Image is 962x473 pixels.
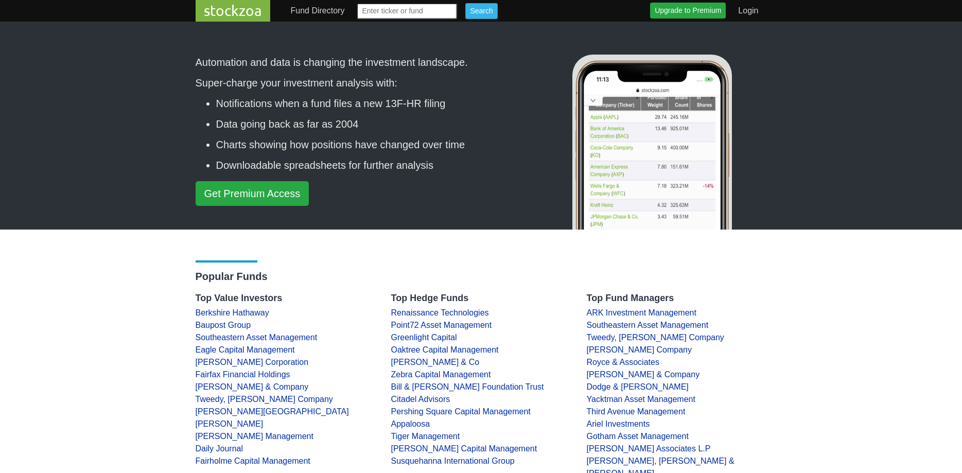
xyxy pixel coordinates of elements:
a: [PERSON_NAME] & Company [196,382,309,391]
li: Data going back as far as 2004 [216,116,522,132]
h4: Top Value Investors [196,293,376,304]
a: Fund Directory [287,1,349,21]
li: Downloadable spreadsheets for further analysis [216,157,522,173]
a: ARK Investment Management [587,308,696,317]
a: Fairfax Financial Holdings [196,370,290,379]
a: [PERSON_NAME][GEOGRAPHIC_DATA] [196,407,349,416]
p: Super-charge your investment analysis with: [196,75,522,91]
a: [PERSON_NAME] Company [587,345,692,354]
a: [PERSON_NAME] Associates L.P [587,444,711,453]
a: [PERSON_NAME] Capital Management [391,444,537,453]
a: Bill & [PERSON_NAME] Foundation Trust [391,382,544,391]
a: Get Premium Access [196,181,309,206]
h4: Top Hedge Funds [391,293,571,304]
a: Zebra Capital Management [391,370,491,379]
li: Notifications when a fund files a new 13F-HR filing [216,96,522,111]
a: Appaloosa [391,419,430,428]
a: Susquehanna International Group [391,457,515,465]
img: stockzoa notifications screenshots [575,60,729,420]
a: Upgrade to Premium [650,3,726,19]
li: Charts showing how positions have changed over time [216,137,522,152]
a: [PERSON_NAME] Management [196,432,313,441]
a: Yacktman Asset Management [587,395,695,404]
a: Greenlight Capital [391,333,457,342]
a: Third Avenue Management [587,407,686,416]
input: Enter ticker or fund [357,3,457,19]
a: Tweedy, [PERSON_NAME] Company [587,333,724,342]
a: [PERSON_NAME] Corporation [196,358,309,366]
a: Gotham Asset Management [587,432,689,441]
a: Baupost Group [196,321,251,329]
a: Southeastern Asset Management [587,321,709,329]
a: Login [734,1,762,21]
a: Southeastern Asset Management [196,333,318,342]
a: Pershing Square Capital Management [391,407,531,416]
a: Oaktree Capital Management [391,345,499,354]
a: Berkshire Hathaway [196,308,269,317]
a: Tiger Management [391,432,460,441]
a: Point72 Asset Management [391,321,492,329]
a: [PERSON_NAME] & Company [587,370,700,379]
a: [PERSON_NAME] [196,419,264,428]
a: Royce & Associates [587,358,659,366]
a: Daily Journal [196,444,243,453]
p: Automation and data is changing the investment landscape. [196,55,522,70]
a: Renaissance Technologies [391,308,489,317]
a: Eagle Capital Management [196,345,295,354]
input: Search [465,3,497,19]
h3: Popular Funds [196,270,767,283]
a: Ariel Investments [587,419,650,428]
a: [PERSON_NAME] & Co [391,358,480,366]
a: Dodge & [PERSON_NAME] [587,382,689,391]
a: Fairholme Capital Management [196,457,310,465]
a: Tweedy, [PERSON_NAME] Company [196,395,333,404]
a: Citadel Advisors [391,395,450,404]
h4: Top Fund Managers [587,293,767,304]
